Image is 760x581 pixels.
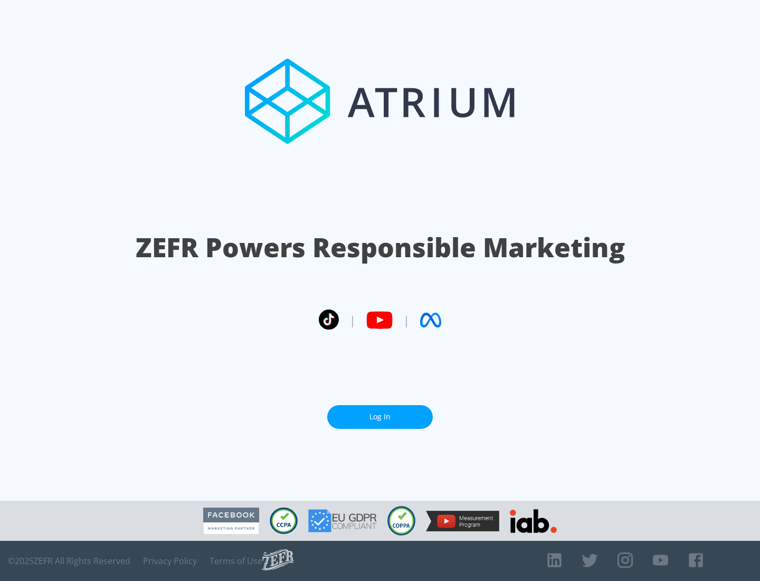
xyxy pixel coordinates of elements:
img: GDPR Compliant [308,509,377,532]
img: CCPA Compliant [270,508,298,534]
h1: ZEFR Powers Responsible Marketing [136,229,625,266]
img: COPPA Compliant [387,506,415,536]
img: YouTube Measurement Program [426,511,499,531]
a: Terms of Use [210,556,262,566]
a: Privacy Policy [143,556,197,566]
img: IAB [510,509,557,533]
a: Log In [327,405,433,429]
span: © 2025 ZEFR All Rights Reserved [8,556,130,566]
span: | [403,312,410,328]
span: | [349,312,356,328]
img: Facebook Marketing Partner [203,508,259,535]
